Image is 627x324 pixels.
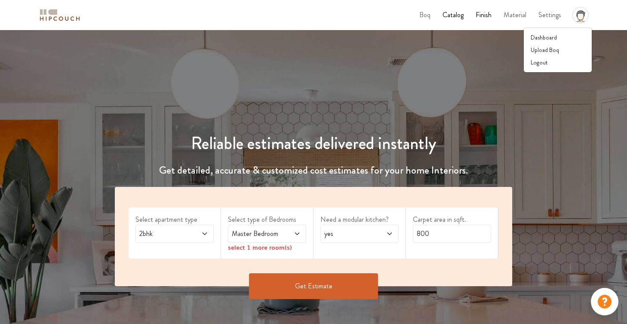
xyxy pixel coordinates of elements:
[413,225,491,243] input: Enter area sqft
[443,10,464,20] li: Catalog
[504,10,526,20] a: Material
[138,229,191,239] span: 2bhk
[249,273,378,299] button: Get Estimate
[38,8,81,23] img: logo-horizontal.svg
[524,44,592,56] a: Upload Boq
[413,214,491,225] label: Carpet area in sqft.
[135,214,214,225] label: Select apartment type
[323,229,375,239] span: yes
[320,214,399,225] label: Need a modular kitchen?
[228,243,306,252] div: select 1 more room(s)
[230,229,283,239] span: Master Bedroom
[419,10,430,20] a: Boq
[38,6,81,25] span: logo-horizontal.svg
[110,133,517,154] h1: Reliable estimates delivered instantly
[538,10,561,20] a: Settings
[524,31,592,44] a: Dashboard
[476,10,492,20] li: Finish
[228,214,306,225] label: Select type of Bedrooms
[110,164,517,177] h4: Get detailed, accurate & customized cost estimates for your home Interiors.
[524,56,592,69] a: Logout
